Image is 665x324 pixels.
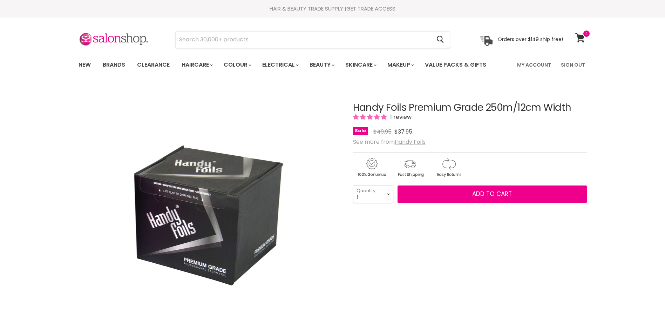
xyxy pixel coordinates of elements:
[420,58,491,72] a: Value Packs & Gifts
[388,113,412,121] span: 1 review
[472,190,512,198] span: Add to cart
[175,31,450,48] form: Product
[353,127,368,135] span: Sale
[513,58,555,72] a: My Account
[398,185,587,203] button: Add to cart
[430,157,467,178] img: returns.gif
[394,128,412,136] span: $37.95
[431,32,450,48] button: Search
[353,113,388,121] span: 5.00 stars
[176,58,217,72] a: Haircare
[353,102,587,113] h1: Handy Foils Premium Grade 250m/12cm Width
[218,58,256,72] a: Colour
[392,157,429,178] img: shipping.gif
[395,138,426,146] a: Handy Foils
[97,58,130,72] a: Brands
[353,185,393,203] select: Quantity
[73,55,502,75] ul: Main menu
[70,5,596,12] div: HAIR & BEAUTY TRADE SUPPLY |
[304,58,339,72] a: Beauty
[346,5,395,12] a: GET TRADE ACCESS
[353,157,390,178] img: genuine.gif
[557,58,589,72] a: Sign Out
[257,58,303,72] a: Electrical
[353,138,426,146] span: See more from
[73,58,96,72] a: New
[132,58,175,72] a: Clearance
[373,128,392,136] span: $49.95
[498,36,563,42] p: Orders over $149 ship free!
[176,32,431,48] input: Search
[340,58,381,72] a: Skincare
[70,55,596,75] nav: Main
[382,58,418,72] a: Makeup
